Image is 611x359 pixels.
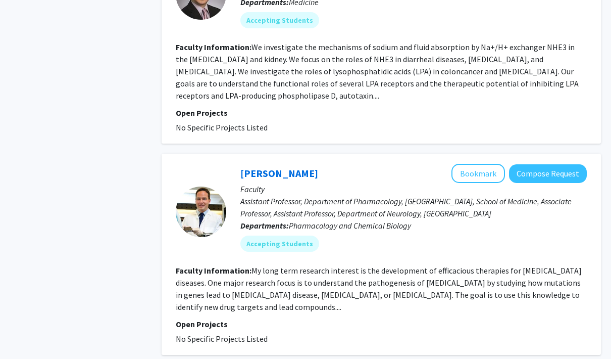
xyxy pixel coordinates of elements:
span: Pharmacology and Chemical Biology [289,221,411,231]
p: Open Projects [176,107,587,119]
fg-read-more: My long term research interest is the development of efficacious therapies for [MEDICAL_DATA] dis... [176,266,582,312]
p: Assistant Professor, Department of Pharmacology, [GEOGRAPHIC_DATA], School of Medicine, Associate... [240,196,587,220]
a: [PERSON_NAME] [240,167,318,180]
mat-chip: Accepting Students [240,13,319,29]
fg-read-more: We investigate the mechanisms of sodium and fluid absorption by Na+/H+ exchanger NHE3 in the [MED... [176,42,579,101]
span: No Specific Projects Listed [176,334,268,344]
p: Faculty [240,184,587,196]
button: Compose Request to Thomas Kukar [509,165,587,184]
iframe: Chat [8,313,43,351]
span: No Specific Projects Listed [176,123,268,133]
button: Add Thomas Kukar to Bookmarks [451,164,505,184]
p: Open Projects [176,319,587,331]
mat-chip: Accepting Students [240,236,319,252]
b: Faculty Information: [176,42,251,53]
b: Faculty Information: [176,266,251,276]
b: Departments: [240,221,289,231]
